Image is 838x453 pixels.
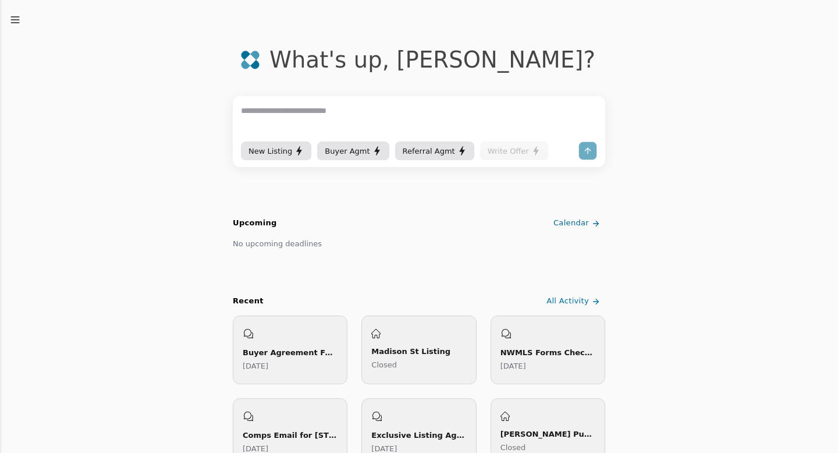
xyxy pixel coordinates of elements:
div: [PERSON_NAME] Purchase ([GEOGRAPHIC_DATA]) [500,428,595,440]
div: Recent [233,295,264,307]
img: logo [240,50,260,70]
span: Calendar [553,217,589,229]
div: New Listing [248,145,304,157]
span: Referral Agmt [403,145,455,157]
div: No upcoming deadlines [233,238,322,250]
a: NWMLS Forms Checklist Overview[DATE] [491,316,605,384]
time: Thursday, August 28, 2025 at 4:31:40 PM [243,444,268,453]
div: Madison St Listing [371,345,466,358]
span: All Activity [546,295,589,307]
h2: Upcoming [233,217,277,229]
a: Buyer Agreement Form Preparation[DATE] [233,316,347,384]
div: NWMLS Forms Checklist Overview [500,346,595,359]
button: New Listing [241,141,311,160]
a: All Activity [544,292,605,311]
time: Thursday, August 28, 2025 at 4:27:58 PM [371,444,397,453]
time: Sunday, August 31, 2025 at 6:09:02 PM [500,362,526,370]
p: Closed [371,359,466,371]
a: Madison St ListingClosed [361,316,476,384]
a: Calendar [551,214,605,233]
div: What's up , [PERSON_NAME] ? [269,47,595,73]
div: Buyer Agreement Form Preparation [243,346,338,359]
div: Comps Email for [STREET_ADDRESS] [243,429,338,441]
button: Referral Agmt [395,141,474,160]
button: Buyer Agmt [317,141,389,160]
span: Buyer Agmt [325,145,370,157]
div: Exclusive Listing Agreement Request [371,429,466,441]
time: Sunday, September 14, 2025 at 2:21:32 AM [243,362,268,370]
